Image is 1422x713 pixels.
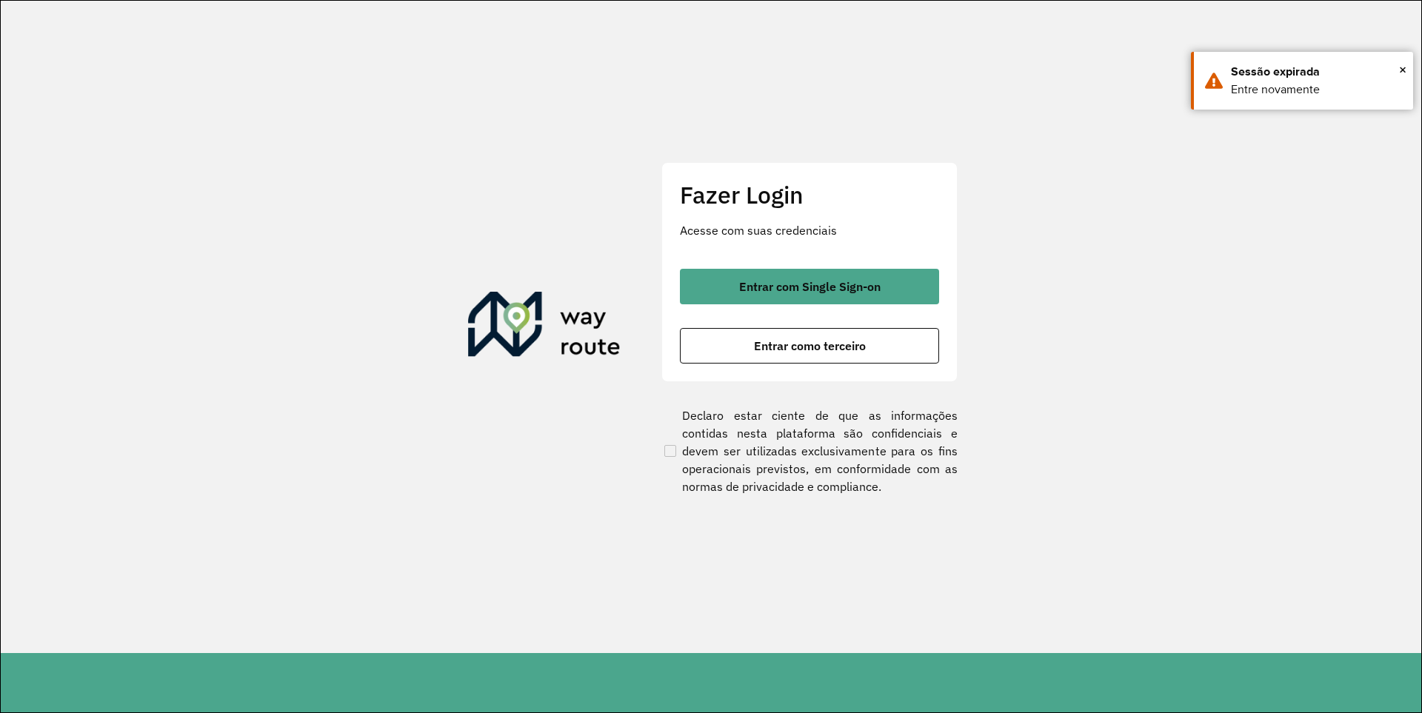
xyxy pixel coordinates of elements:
[1231,63,1402,81] div: Sessão expirada
[661,406,958,495] label: Declaro estar ciente de que as informações contidas nesta plataforma são confidenciais e devem se...
[1231,81,1402,98] div: Entre novamente
[754,340,866,352] span: Entrar como terceiro
[680,269,939,304] button: button
[680,181,939,209] h2: Fazer Login
[1399,58,1406,81] button: Close
[680,221,939,239] p: Acesse com suas credenciais
[468,292,621,363] img: Roteirizador AmbevTech
[739,281,881,292] span: Entrar com Single Sign-on
[680,328,939,364] button: button
[1399,58,1406,81] span: ×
